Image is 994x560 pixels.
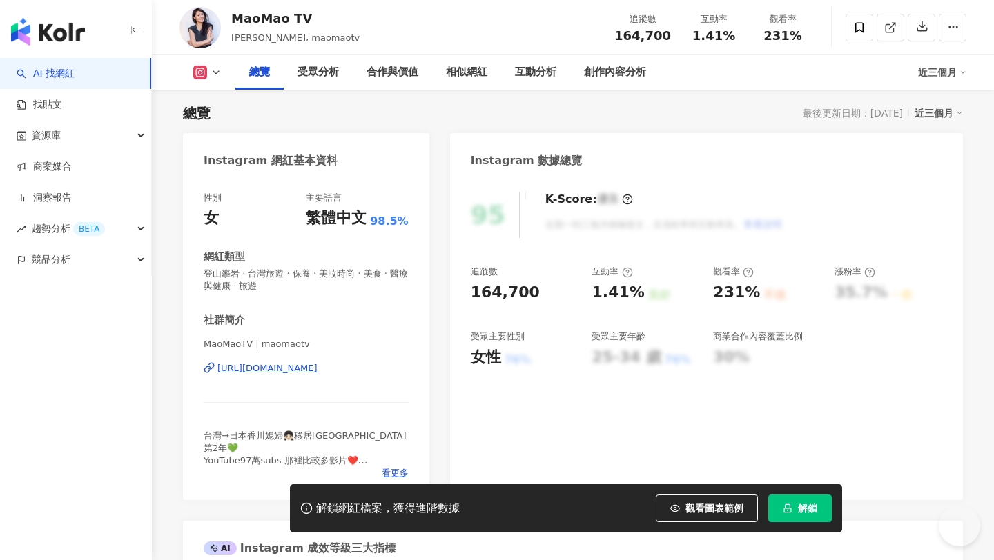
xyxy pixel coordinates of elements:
span: 看更多 [382,467,409,479]
span: 98.5% [370,214,409,229]
div: 231% [713,282,760,303]
div: 觀看率 [713,266,754,278]
div: 主要語言 [306,192,342,204]
div: 女性 [471,347,501,368]
div: 近三個月 [915,104,963,122]
div: 相似網紅 [446,64,487,81]
div: 1.41% [592,282,644,303]
div: 164,700 [471,282,540,303]
a: 洞察報告 [17,191,72,205]
span: [PERSON_NAME], maomaotv [231,32,360,43]
div: 近三個月 [918,61,966,83]
div: 受眾主要年齡 [592,330,645,343]
span: 解鎖 [798,503,817,514]
span: 1.41% [692,29,735,43]
div: K-Score : [545,192,633,207]
div: 合作與價值 [367,64,418,81]
div: 總覽 [249,64,270,81]
span: rise [17,224,26,234]
div: 觀看率 [757,12,809,26]
div: 受眾主要性別 [471,330,525,343]
span: 趨勢分析 [32,213,105,244]
div: 性別 [204,192,222,204]
div: 社群簡介 [204,313,245,328]
div: 女 [204,208,219,229]
div: 網紅類型 [204,250,245,264]
div: 創作內容分析 [584,64,646,81]
a: searchAI 找網紅 [17,67,75,81]
button: 解鎖 [768,494,832,522]
a: 商案媒合 [17,160,72,174]
button: 觀看圖表範例 [656,494,758,522]
div: 解鎖網紅檔案，獲得進階數據 [316,501,460,516]
span: 競品分析 [32,244,70,275]
span: 資源庫 [32,120,61,151]
span: 登山攀岩 · 台灣旅遊 · 保養 · 美妝時尚 · 美食 · 醫療與健康 · 旅遊 [204,268,409,292]
div: 漲粉率 [835,266,875,278]
div: AI [204,541,237,555]
span: lock [783,503,792,513]
div: BETA [73,222,105,236]
div: 最後更新日期：[DATE] [803,108,903,119]
span: 觀看圖表範例 [685,503,743,514]
img: KOL Avatar [179,7,221,48]
img: logo [11,18,85,46]
span: 231% [763,29,802,43]
div: 追蹤數 [471,266,498,278]
div: 繁體中文 [306,208,367,229]
div: Instagram 數據總覽 [471,153,583,168]
div: 商業合作內容覆蓋比例 [713,330,803,343]
div: 追蹤數 [614,12,671,26]
div: [URL][DOMAIN_NAME] [217,362,318,374]
a: 找貼文 [17,98,62,112]
div: 互動率 [592,266,632,278]
div: MaoMao TV [231,10,360,27]
span: MaoMaoTV | maomaotv [204,338,409,350]
div: 互動率 [688,12,740,26]
div: Instagram 網紅基本資料 [204,153,338,168]
span: 164,700 [614,28,671,43]
div: Instagram 成效等級三大指標 [204,541,396,556]
div: 總覽 [183,103,211,123]
a: [URL][DOMAIN_NAME] [204,362,409,374]
span: 台灣→日本香川媳婦👧🏻移居[GEOGRAPHIC_DATA]第2年💚 YouTube97萬subs 那裡比較多影片❤️ ✈️副業在老公的深日本旅行社打工🇯🇵新冒險 @newadventuresp... [204,430,407,541]
div: 互動分析 [515,64,556,81]
div: 受眾分析 [298,64,339,81]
